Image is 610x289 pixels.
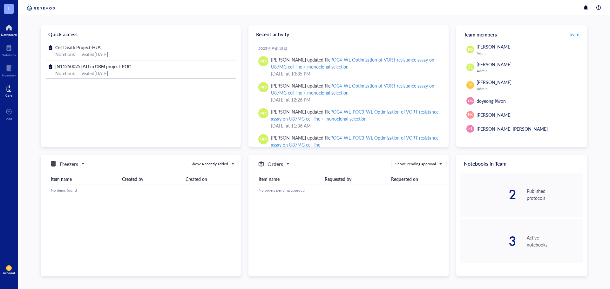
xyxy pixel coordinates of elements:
div: Show: Recently added [191,161,228,167]
div: POC4_WL_POC3_WL Optimization of VORT resistance assay on U87MG cell line + monoclonal selection [271,108,438,122]
div: Add [6,117,12,121]
div: Account [3,271,15,275]
div: [PERSON_NAME] updated file [271,108,438,122]
div: [PERSON_NAME] updated file [271,56,438,70]
div: Core [5,94,12,97]
div: Notebook [55,51,75,58]
div: POC4_WL Optimization of VORT resistance assay on U87MG cell line + monoclonal selection [271,82,434,96]
div: POC4_WL Optimization of VORT resistance assay on U87MG cell line + monoclonal selection [271,56,434,70]
a: Inventory [2,63,16,77]
span: PO [260,84,267,91]
th: Item name [48,173,119,185]
span: JH [468,82,472,88]
div: Notebook [2,53,16,57]
div: No items found [51,187,236,193]
img: genemod-logo [25,4,57,11]
span: [PERSON_NAME] [477,43,512,50]
span: Cell Death Project-HJA [55,44,101,50]
div: POC4_WL_POC3_WL Optimization of VORT resistance assay on U87MG cell line [271,135,438,148]
div: Inventory [2,73,16,77]
a: PO[PERSON_NAME] updated filePOC4_WL Optimization of VORT resistance assay on U87MG cell line + mo... [254,54,444,80]
div: Quick access [41,25,241,43]
div: [DATE] at 12:26 PM [271,96,438,103]
span: [PERSON_NAME] [477,79,512,85]
h5: Freezers [60,160,78,168]
div: Notebook [55,70,75,77]
span: [PERSON_NAME] [PERSON_NAME] [477,126,548,132]
div: Notebooks in Team [456,155,587,173]
th: Requested on [389,173,447,185]
a: PO[PERSON_NAME] updated filePOC4_WL Optimization of VORT resistance assay on U87MG cell line + mo... [254,80,444,106]
div: [DATE] at 11:36 AM [271,122,438,129]
span: SL [468,64,472,70]
span: Invite [568,31,579,37]
span: JH [7,266,10,270]
div: Dashboard [1,33,17,36]
th: Requested by [322,173,388,185]
div: Visited [DATE] [81,51,108,58]
div: Admin [477,86,581,91]
div: | [78,70,79,77]
div: [PERSON_NAME] updated file [271,82,438,96]
div: Admin [477,51,581,56]
div: Admin [477,69,581,74]
div: 3 [460,235,517,247]
a: Core [5,83,12,97]
div: [PERSON_NAME] updated file [271,134,438,148]
span: PO [260,110,267,117]
span: EJ [468,126,472,132]
span: [PERSON_NAME] [477,112,512,118]
span: PO [260,58,267,65]
div: 2 [460,188,517,201]
h5: Orders [268,160,283,168]
span: [PERSON_NAME] [477,61,512,68]
div: No orders pending approval [259,187,444,193]
div: Show: Pending approval [395,161,436,167]
th: Item name [256,173,322,185]
a: Dashboard [1,23,17,36]
span: DK [468,98,473,104]
div: Recent activity [248,25,449,43]
span: [N11250025] AD in GBM project-POC [55,63,131,69]
th: Created by [119,173,183,185]
div: Team members [456,25,587,43]
a: Notebook [2,43,16,57]
span: PO [468,47,473,52]
div: Visited [DATE] [81,70,108,77]
div: [DATE] at 10:35 PM [271,70,438,77]
div: 2025년 9월 18일 [258,46,444,51]
div: | [78,51,79,58]
a: PO[PERSON_NAME] updated filePOC4_WL_POC3_WL Optimization of VORT resistance assay on U87MG cell l... [254,106,444,132]
button: Invite [568,29,579,39]
a: PO[PERSON_NAME] updated filePOC4_WL_POC3_WL Optimization of VORT resistance assay on U87MG cell l... [254,132,444,158]
span: EK [468,112,473,118]
div: Active notebooks [527,234,583,248]
span: doyeong Kwon [477,98,506,104]
div: Published protocols [527,187,583,201]
span: PO [260,136,267,143]
span: T [7,4,10,12]
th: Created on [183,173,239,185]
